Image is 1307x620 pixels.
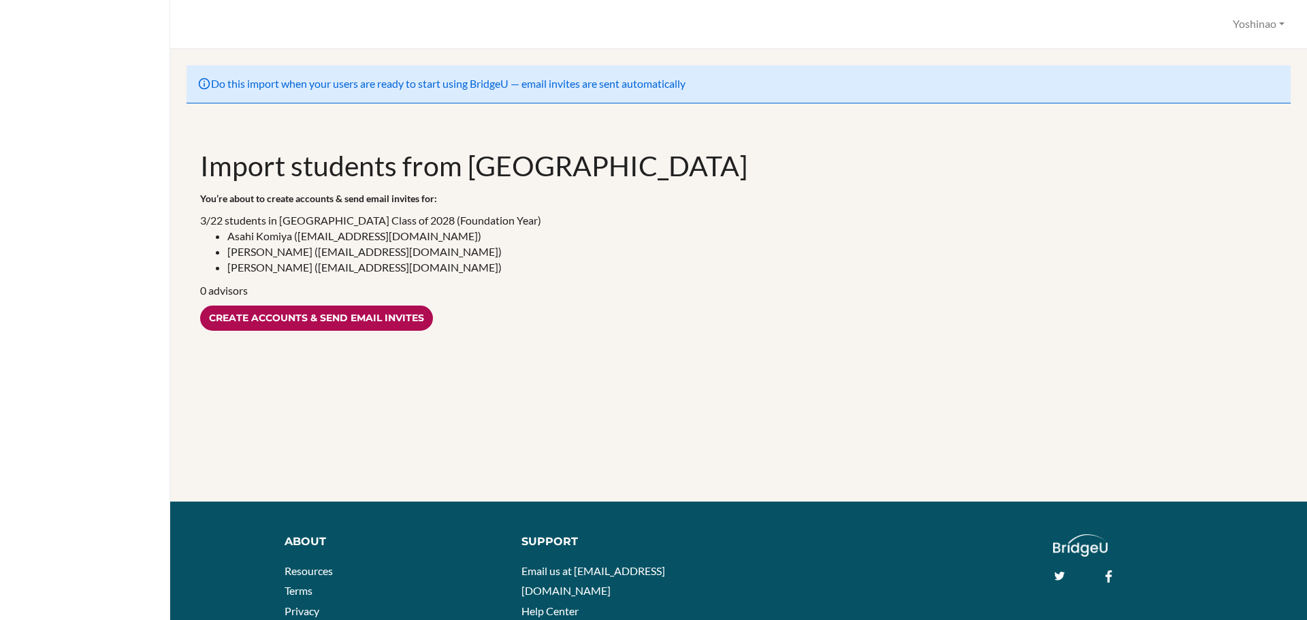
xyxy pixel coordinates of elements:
[187,65,1291,103] div: Do this import when your users are ready to start using BridgeU — email invites are sent automati...
[521,534,726,550] div: Support
[285,604,319,617] a: Privacy
[193,147,1284,331] div: 3/22 students in [GEOGRAPHIC_DATA] Class of 2028 (Foundation Year)
[521,604,579,617] a: Help Center
[1053,534,1108,557] img: logo_white@2x-f4f0deed5e89b7ecb1c2cc34c3e3d731f90f0f143d5ea2071677605dd97b5244.png
[285,534,502,550] div: About
[200,306,433,331] input: Create accounts & send email invites
[200,147,1277,184] h1: Import students from [GEOGRAPHIC_DATA]
[200,283,1277,299] p: 0 advisors
[285,564,333,577] a: Resources
[521,564,665,598] a: Email us at [EMAIL_ADDRESS][DOMAIN_NAME]
[200,192,1277,206] p: You’re about to create accounts & send email invites for:
[285,584,312,597] a: Terms
[227,244,1277,260] li: [PERSON_NAME] ([EMAIL_ADDRESS][DOMAIN_NAME])
[227,260,1277,276] li: [PERSON_NAME] ([EMAIL_ADDRESS][DOMAIN_NAME])
[1227,12,1291,37] button: Yoshinao
[227,229,1277,244] li: Asahi Komiya ([EMAIL_ADDRESS][DOMAIN_NAME])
